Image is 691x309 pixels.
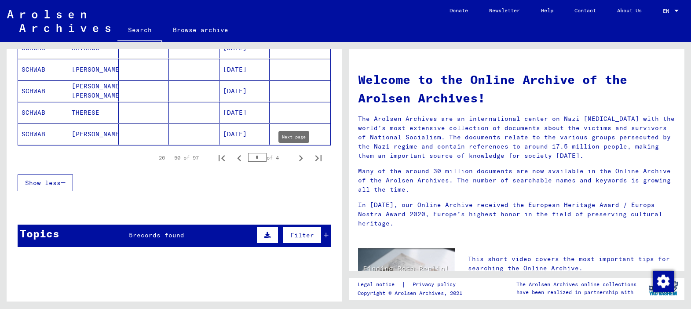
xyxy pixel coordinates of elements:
p: The Arolsen Archives are an international center on Nazi [MEDICAL_DATA] with the world’s most ext... [358,114,676,160]
mat-cell: SCHWAB [18,124,68,145]
button: Next page [292,149,310,167]
mat-cell: [PERSON_NAME] [68,124,118,145]
img: Arolsen_neg.svg [7,10,110,32]
div: of 4 [248,153,292,162]
mat-cell: [DATE] [219,124,270,145]
mat-cell: [PERSON_NAME] [PERSON_NAME] [68,80,118,102]
mat-cell: SCHWAB [18,59,68,80]
mat-cell: [DATE] [219,102,270,123]
mat-cell: THERESE [68,102,118,123]
p: have been realized in partnership with [516,288,636,296]
button: Filter [283,227,322,244]
div: 26 – 50 of 97 [159,154,199,162]
p: Copyright © Arolsen Archives, 2021 [358,289,466,297]
button: Last page [310,149,327,167]
button: Show less [18,174,73,191]
a: Legal notice [358,280,402,289]
a: Privacy policy [406,280,466,289]
h1: Welcome to the Online Archive of the Arolsen Archives! [358,70,676,107]
span: records found [133,231,184,239]
mat-cell: SCHWAB [18,102,68,123]
button: Previous page [230,149,248,167]
mat-select-trigger: EN [663,7,669,14]
div: Topics [20,225,59,241]
p: This short video covers the most important tips for searching the Online Archive. [468,254,676,273]
a: Browse archive [162,19,239,40]
p: The Arolsen Archives online collections [516,280,636,288]
p: Many of the around 30 million documents are now available in the Online Archive of the Arolsen Ar... [358,167,676,194]
span: 5 [129,231,133,239]
mat-cell: [DATE] [219,59,270,80]
span: Filter [290,231,314,239]
img: yv_logo.png [647,277,680,299]
div: | [358,280,466,289]
mat-cell: [PERSON_NAME] [68,59,118,80]
button: First page [213,149,230,167]
a: Search [117,19,162,42]
span: Show less [25,179,61,187]
mat-cell: [DATE] [219,80,270,102]
mat-cell: SCHWAB [18,80,68,102]
p: In [DATE], our Online Archive received the European Heritage Award / Europa Nostra Award 2020, Eu... [358,200,676,228]
img: video.jpg [358,248,455,301]
img: Zustimmung ändern [653,271,674,292]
